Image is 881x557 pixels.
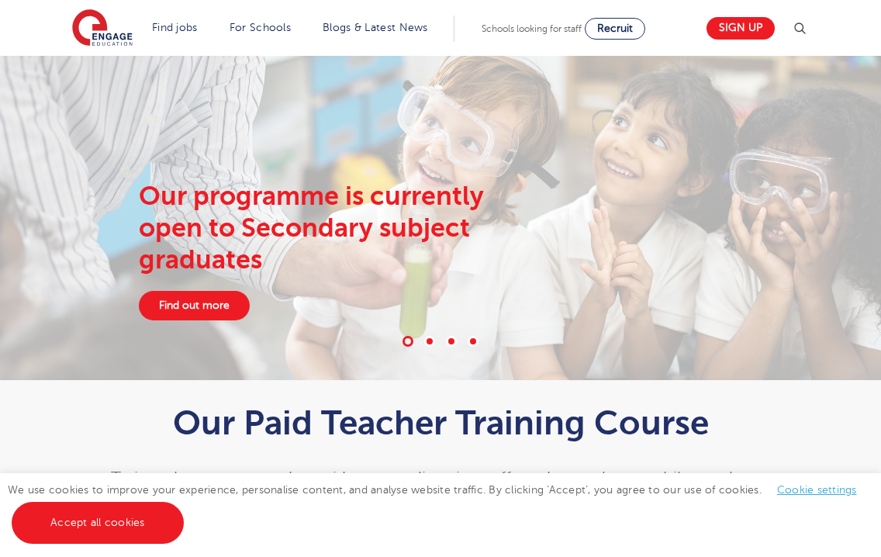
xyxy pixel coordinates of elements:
[777,484,857,496] a: Cookie settings
[230,22,291,33] a: For Schools
[12,502,184,544] a: Accept all cookies
[152,22,198,33] a: Find jobs
[72,9,133,48] img: Engage Education
[111,469,771,488] span: Train to become a teacher without needing time off work – and earn while you learn.
[707,17,775,40] a: Sign up
[76,403,805,442] h1: Our Paid Teacher Training Course
[139,181,492,275] div: Our programme is currently open to Secondary subject graduates
[585,18,645,40] a: Recruit
[597,22,633,34] span: Recruit
[323,22,428,33] a: Blogs & Latest News
[139,291,250,320] a: Find out more
[482,23,582,34] span: Schools looking for staff
[8,484,872,528] span: We use cookies to improve your experience, personalise content, and analyse website traffic. By c...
